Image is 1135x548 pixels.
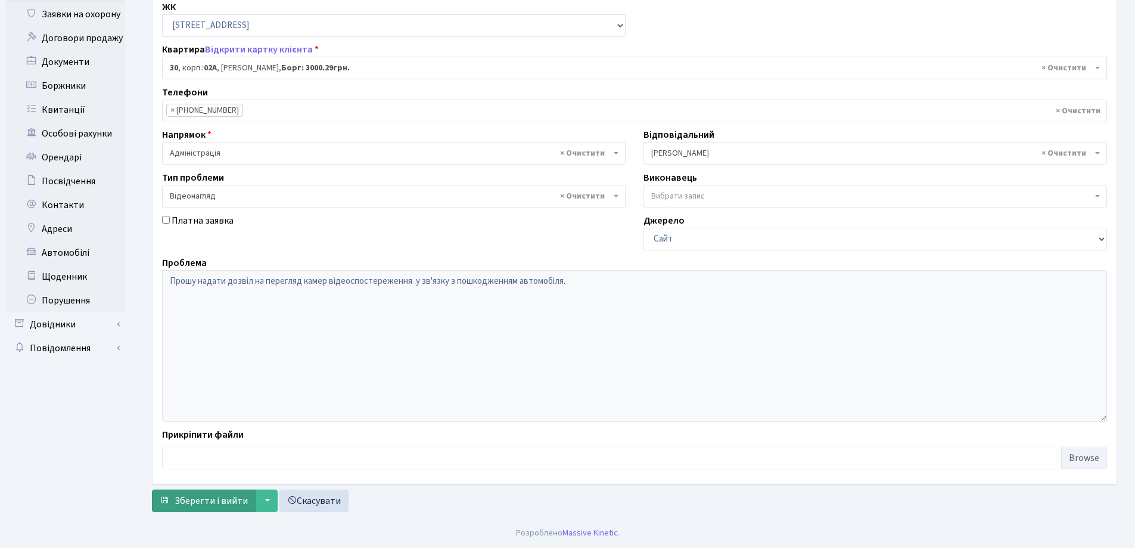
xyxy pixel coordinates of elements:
label: Відповідальний [643,128,714,142]
span: Видалити всі елементи [1041,147,1086,159]
label: Напрямок [162,128,212,142]
a: Особові рахунки [6,122,125,145]
label: Телефони [162,85,208,100]
li: +380965217878 [166,104,243,117]
a: Боржники [6,74,125,98]
a: Адреси [6,217,125,241]
b: Борг: 3000.29грн. [281,62,350,74]
a: Довідники [6,312,125,336]
a: Порушення [6,289,125,312]
span: Синельник С.В. [651,147,1092,159]
span: Вибрати запис [651,190,705,202]
a: Договори продажу [6,26,125,50]
label: Джерело [643,213,685,228]
button: Зберегти і вийти [152,490,256,512]
a: Повідомлення [6,336,125,360]
a: Документи [6,50,125,74]
span: × [170,104,175,116]
a: Відкрити картку клієнта [205,43,313,56]
span: Синельник С.В. [643,142,1107,165]
span: Адміністрація [170,147,611,159]
span: Відеонагляд [170,190,611,202]
a: Скасувати [279,490,349,512]
label: Прикріпити файли [162,428,244,442]
a: Посвідчення [6,169,125,193]
a: Контакти [6,193,125,217]
a: Щоденник [6,265,125,289]
span: Зберегти і вийти [175,494,248,507]
a: Massive Kinetic [562,527,618,539]
span: Адміністрація [162,142,626,165]
span: Видалити всі елементи [560,147,605,159]
span: <b>30</b>, корп.: <b>02А</b>, Кисарець Володимир Іванович, <b>Борг: 3000.29грн.</b> [162,57,1107,79]
label: Тип проблеми [162,171,224,185]
span: <b>30</b>, корп.: <b>02А</b>, Кисарець Володимир Іванович, <b>Борг: 3000.29грн.</b> [170,62,1092,74]
a: Автомобілі [6,241,125,265]
label: Квартира [162,42,319,57]
textarea: Прошу надати дозвіл на перегляд камер відеоспостереження .у зв'язку з пошкодженням автомобіля. [162,270,1107,422]
label: Виконавець [643,171,697,185]
label: Платна заявка [172,213,234,228]
b: 02А [204,62,217,74]
label: Проблема [162,256,207,270]
b: 30 [170,62,178,74]
div: Розроблено . [516,527,620,540]
a: Заявки на охорону [6,2,125,26]
span: Видалити всі елементи [1056,105,1100,117]
span: Видалити всі елементи [1041,62,1086,74]
a: Орендарі [6,145,125,169]
a: Квитанції [6,98,125,122]
span: Видалити всі елементи [560,190,605,202]
span: Відеонагляд [162,185,626,208]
